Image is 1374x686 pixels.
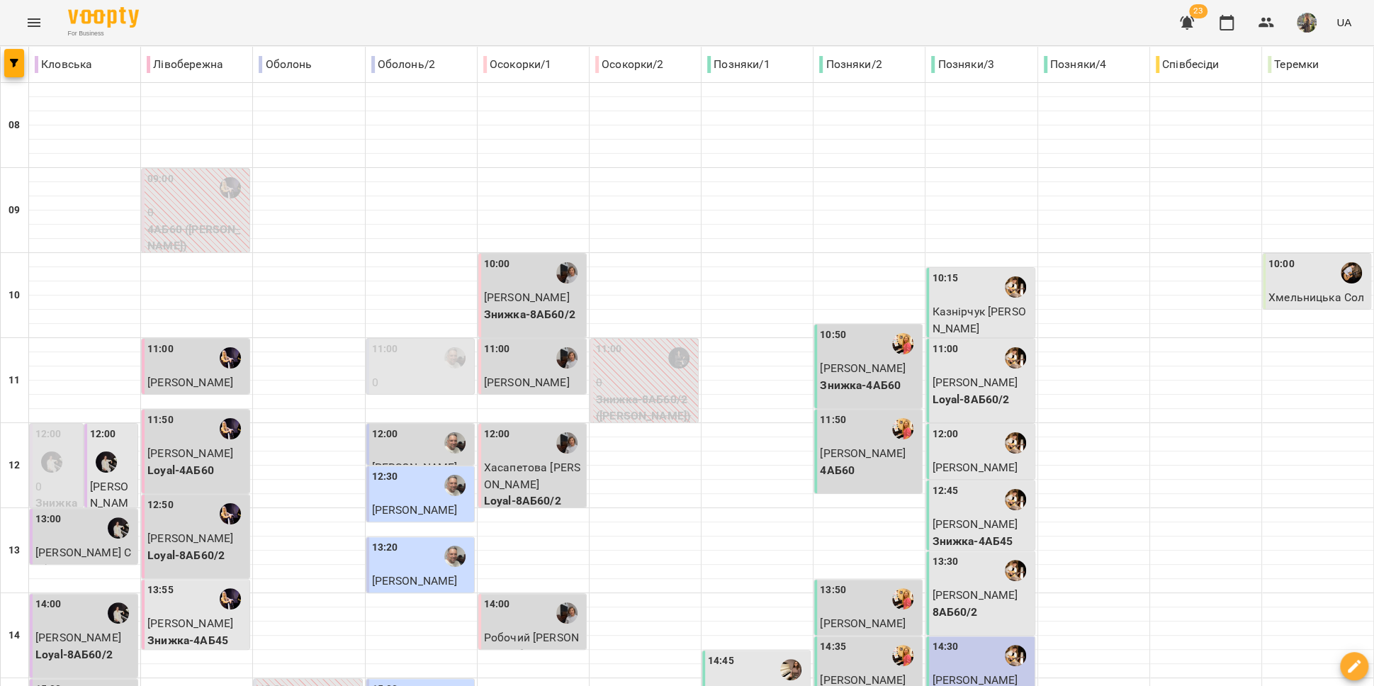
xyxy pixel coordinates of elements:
[820,617,906,630] span: [PERSON_NAME]
[41,451,62,473] img: Анна ГОРБУЛІНА
[932,533,1031,550] p: Знижка-4АБ45
[892,588,913,609] img: Наталя ПОСИПАЙКО
[147,532,233,545] span: [PERSON_NAME]
[484,631,579,661] span: Робочий [PERSON_NAME]
[96,451,117,473] div: Анна ГОРБУЛІНА
[484,461,580,491] span: Хасапетова [PERSON_NAME]
[932,554,958,570] label: 13:30
[931,56,993,73] p: Позняки/3
[932,588,1018,602] span: [PERSON_NAME]
[483,56,552,73] p: Осокорки/1
[1331,9,1357,35] button: UA
[147,497,174,513] label: 12:50
[484,257,510,272] label: 10:00
[1189,4,1207,18] span: 23
[556,347,578,369] div: Людмила ЦВЄТКОВА
[556,432,578,454] img: Людмила ЦВЄТКОВА
[372,519,471,536] p: Знижка-4АБ45
[1044,56,1106,73] p: Позняки/4
[1005,276,1026,298] img: Сергій ВЛАСОВИЧ
[484,427,510,442] label: 12:00
[372,374,471,391] p: 0
[372,590,471,607] p: 8АБ45/2
[932,305,1025,335] span: Казнірчук [PERSON_NAME]
[1268,257,1295,272] label: 10:00
[147,171,174,187] label: 09:00
[1005,347,1026,369] img: Сергій ВЛАСОВИЧ
[1268,56,1319,73] p: Теремки
[147,617,233,630] span: [PERSON_NAME]
[932,337,1031,354] p: 8АБ45/2
[1297,13,1317,33] img: d95d3a1f5a58f9939815add2f0358ac8.jpg
[1005,560,1026,581] img: Сергій ВЛАСОВИЧ
[147,412,174,428] label: 11:50
[484,376,570,389] span: [PERSON_NAME]
[444,546,466,567] img: Юрій ГАЛІС
[1341,262,1362,283] div: Даниїл КАЛАШНИК
[108,602,129,624] div: Анна ГОРБУЛІНА
[556,262,578,283] div: Людмила ЦВЄТКОВА
[932,476,1031,493] p: 4АБ45
[220,503,241,524] div: Ольга МОСКАЛЕНКО
[35,646,135,663] p: Loyal-8АБ60/2
[820,446,906,460] span: [PERSON_NAME]
[820,462,919,479] p: 4АБ60
[484,342,510,357] label: 11:00
[1005,432,1026,454] img: Сергій ВЛАСОВИЧ
[1268,291,1364,321] span: Хмельницька Соломія
[372,461,458,474] span: [PERSON_NAME]
[147,583,174,598] label: 13:55
[595,56,664,73] p: Осокорки/2
[108,517,129,539] div: Анна ГОРБУЛІНА
[9,458,20,473] h6: 12
[90,427,116,442] label: 12:00
[932,483,958,499] label: 12:45
[932,342,958,357] label: 11:00
[820,632,919,649] p: Знижка-4АБ45
[9,543,20,558] h6: 13
[220,347,241,369] img: Ольга МОСКАЛЕНКО
[147,462,247,479] p: Loyal-4АБ60
[668,347,689,369] div: Олена САФРОНОВА-СМИРНОВА
[484,306,583,323] p: Знижка-8АБ60/2
[932,461,1018,474] span: [PERSON_NAME]
[892,418,913,439] img: Наталя ПОСИПАЙКО
[372,503,458,517] span: [PERSON_NAME]
[932,271,958,286] label: 10:15
[892,333,913,354] img: Наталя ПОСИПАЙКО
[444,432,466,454] img: Юрій ГАЛІС
[444,475,466,496] img: Юрій ГАЛІС
[147,56,223,73] p: Лівобережна
[1156,56,1220,73] p: Співбесіди
[35,495,80,578] p: Знижка-8АБ60/1 ([PERSON_NAME])
[820,377,919,394] p: Знижка-4АБ60
[444,347,466,369] img: Юрій ГАЛІС
[596,342,622,357] label: 11:00
[220,177,241,198] div: Ольга МОСКАЛЕНКО
[372,469,398,485] label: 12:30
[932,604,1031,621] p: 8АБ60/2
[220,418,241,439] img: Ольга МОСКАЛЕНКО
[220,588,241,609] div: Ольга МОСКАЛЕНКО
[556,602,578,624] img: Людмила ЦВЄТКОВА
[820,583,846,598] label: 13:50
[372,427,398,442] label: 12:00
[35,631,121,644] span: [PERSON_NAME]
[819,56,882,73] p: Позняки/2
[17,6,51,40] button: Menu
[9,288,20,303] h6: 10
[35,512,62,527] label: 13:00
[820,327,846,343] label: 10:50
